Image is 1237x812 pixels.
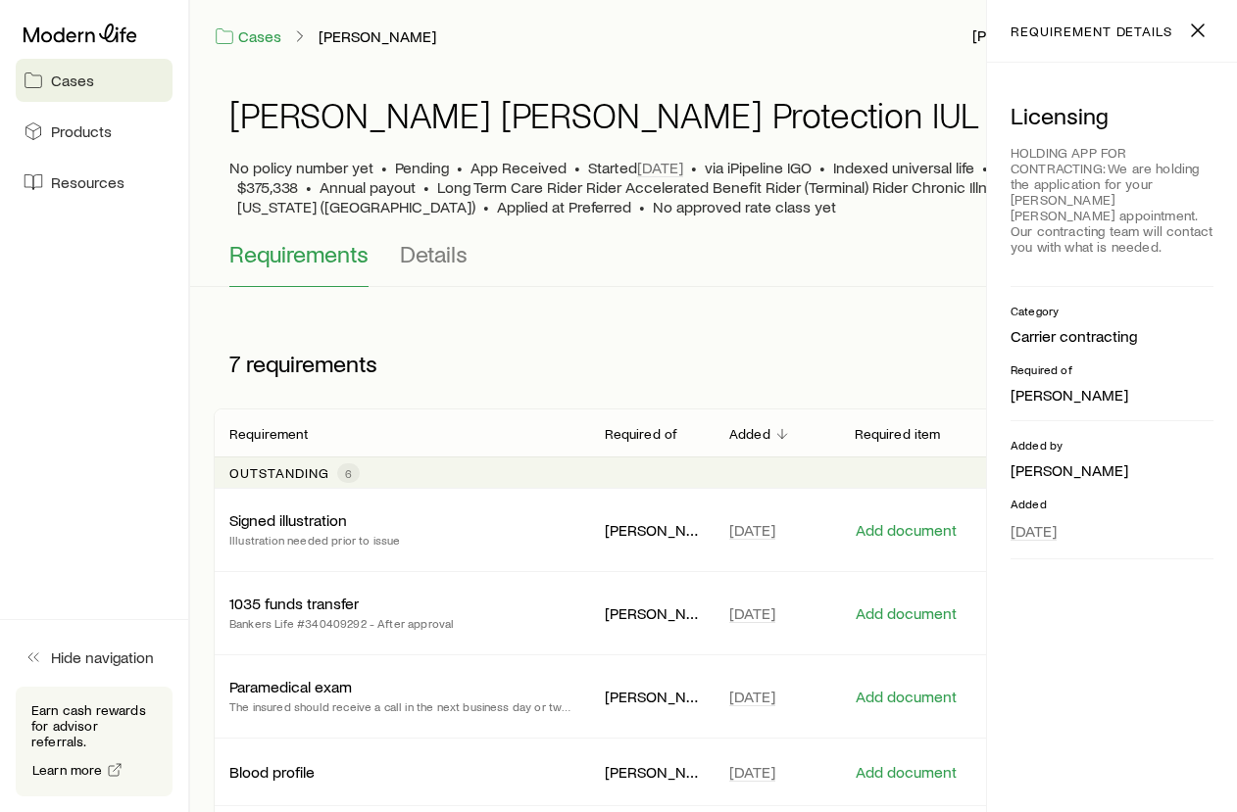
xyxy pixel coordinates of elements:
[318,27,437,46] a: [PERSON_NAME]
[1011,102,1213,129] p: Licensing
[229,762,315,782] p: Blood profile
[1011,361,1213,377] p: Required of
[51,647,154,667] span: Hide navigation
[51,71,94,90] span: Cases
[1011,303,1213,318] p: Category
[819,158,825,177] span: •
[653,197,836,216] span: No approved rate class yet
[229,426,308,442] p: Requirement
[1011,326,1213,346] p: Carrier contracting
[229,350,240,377] span: 7
[855,521,958,540] button: Add document
[637,158,683,177] span: [DATE]
[16,59,173,102] a: Cases
[457,158,463,177] span: •
[605,762,699,782] p: [PERSON_NAME]
[1011,496,1213,511] p: Added
[855,763,958,782] button: Add document
[229,530,400,549] p: Illustration needed prior to issue
[229,240,369,267] span: Requirements
[32,763,103,777] span: Learn more
[1011,460,1213,480] p: [PERSON_NAME]
[246,350,377,377] span: requirements
[1011,24,1172,39] p: requirement details
[605,426,678,442] p: Required of
[229,510,347,530] p: Signed illustration
[470,158,567,177] span: App Received
[729,426,770,442] p: Added
[483,197,489,216] span: •
[833,158,974,177] span: Indexed universal life
[855,604,958,623] button: Add document
[16,161,173,204] a: Resources
[605,603,699,623] p: [PERSON_NAME] [PERSON_NAME]
[400,240,468,267] span: Details
[982,158,988,177] span: •
[497,197,631,216] span: Applied at Preferred
[229,158,373,177] span: No policy number yet
[51,172,124,192] span: Resources
[16,636,173,679] button: Hide navigation
[1011,137,1213,263] div: HOLDING APP FOR CONTRACTING: We are holding the application for your [PERSON_NAME] [PERSON_NAME] ...
[971,24,1114,48] button: [PERSON_NAME]
[639,197,645,216] span: •
[16,110,173,153] a: Products
[729,762,775,782] span: [DATE]
[229,240,1198,287] div: Application details tabs
[51,121,112,141] span: Products
[972,25,1113,45] p: [PERSON_NAME]
[229,677,352,696] p: Paramedical exam
[1011,385,1213,405] p: [PERSON_NAME]
[729,603,775,623] span: [DATE]
[214,25,282,48] a: Cases
[229,465,329,481] p: Outstanding
[729,520,775,540] span: [DATE]
[423,177,429,197] span: •
[588,158,683,177] p: Started
[229,613,454,633] p: Bankers Life #340409292 - After approval
[345,465,352,481] span: 6
[705,158,812,177] span: via iPipeline IGO
[237,177,298,197] span: $375,338
[605,520,699,540] p: [PERSON_NAME]
[381,158,387,177] span: •
[31,702,157,749] p: Earn cash rewards for advisor referrals.
[729,687,775,706] span: [DATE]
[395,158,449,177] p: Pending
[16,687,173,796] div: Earn cash rewards for advisor referrals.Learn more
[229,594,359,613] p: 1035 funds transfer
[229,95,1024,134] h1: [PERSON_NAME] [PERSON_NAME] Protection IUL 24
[1011,521,1057,541] span: [DATE]
[229,696,573,716] p: The insured should receive a call in the next business day or two to schedule the exam with ExamO...
[855,688,958,706] button: Add document
[1011,437,1213,453] p: Added by
[237,197,475,216] span: [US_STATE] ([GEOGRAPHIC_DATA])
[855,426,941,442] p: Required item
[691,158,697,177] span: •
[605,687,699,706] p: [PERSON_NAME]
[437,177,1090,197] span: Long Term Care Rider Rider Accelerated Benefit Rider (Terminal) Rider Chronic Illness Rider Rider
[320,177,416,197] span: Annual payout
[574,158,580,177] span: •
[306,177,312,197] span: •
